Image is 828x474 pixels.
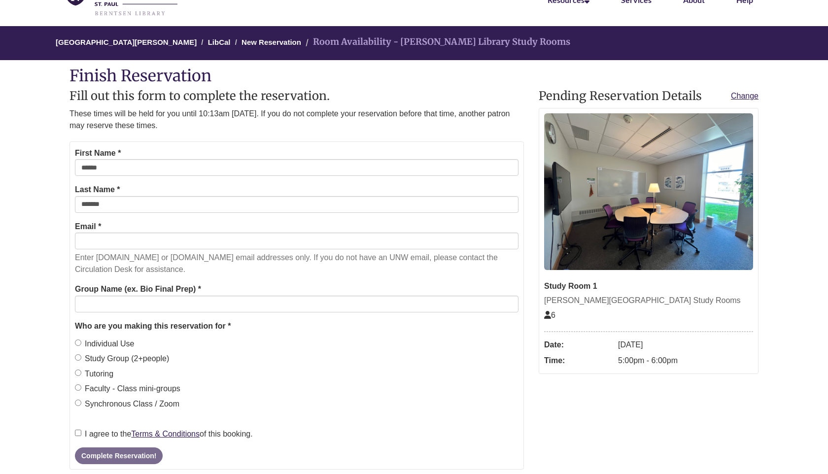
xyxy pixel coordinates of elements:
[618,337,753,353] dd: [DATE]
[75,320,518,333] legend: Who are you making this reservation for *
[75,339,81,346] input: Individual Use
[69,68,759,85] h1: Finish Reservation
[303,35,570,49] li: Room Availability - [PERSON_NAME] Library Study Rooms
[75,368,113,380] label: Tutoring
[544,113,753,270] img: Study Room 1
[75,338,135,350] label: Individual Use
[131,430,200,438] a: Terms & Conditions
[544,311,555,319] span: The capacity of this space
[544,294,753,307] div: [PERSON_NAME][GEOGRAPHIC_DATA] Study Rooms
[75,283,201,296] label: Group Name (ex. Bio Final Prep) *
[75,147,121,160] label: First Name *
[75,370,81,376] input: Tutoring
[75,447,163,464] button: Complete Reservation!
[75,428,253,440] label: I agree to the of this booking.
[75,354,81,361] input: Study Group (2+people)
[544,280,753,293] div: Study Room 1
[75,352,169,365] label: Study Group (2+people)
[731,90,759,102] a: Change
[544,353,613,369] dt: Time:
[75,183,120,196] label: Last Name *
[75,252,518,275] p: Enter [DOMAIN_NAME] or [DOMAIN_NAME] email addresses only. If you do not have an UNW email, pleas...
[75,382,180,395] label: Faculty - Class mini-groups
[69,26,759,60] nav: Breadcrumb
[544,337,613,353] dt: Date:
[56,38,197,46] a: [GEOGRAPHIC_DATA][PERSON_NAME]
[208,38,231,46] a: LibCal
[75,220,101,233] label: Email *
[618,353,753,369] dd: 5:00pm - 6:00pm
[241,38,301,46] a: New Reservation
[539,90,759,102] h2: Pending Reservation Details
[69,90,524,102] h2: Fill out this form to complete the reservation.
[75,430,81,436] input: I agree to theTerms & Conditionsof this booking.
[75,400,81,406] input: Synchronous Class / Zoom
[75,384,81,391] input: Faculty - Class mini-groups
[75,398,179,410] label: Synchronous Class / Zoom
[69,108,524,132] p: These times will be held for you until 10:13am [DATE]. If you do not complete your reservation be...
